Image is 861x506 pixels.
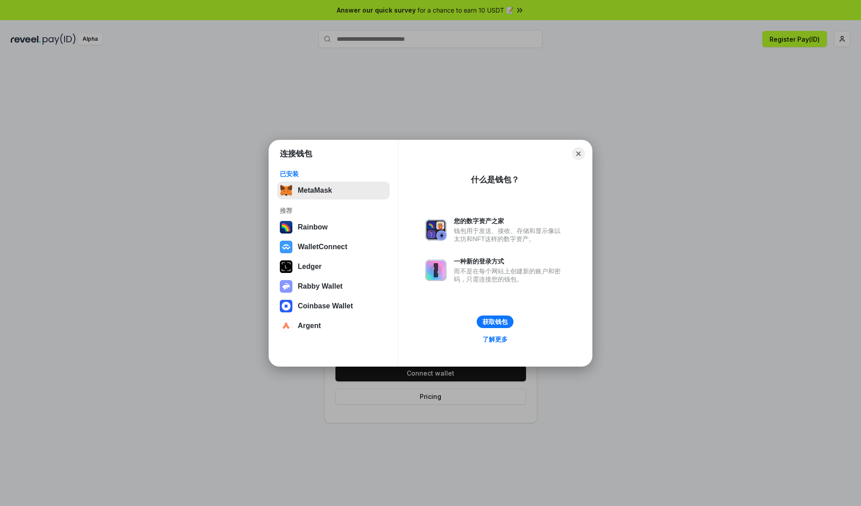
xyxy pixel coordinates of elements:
[277,182,390,199] button: MetaMask
[280,170,387,178] div: 已安装
[454,217,565,225] div: 您的数字资产之家
[277,238,390,256] button: WalletConnect
[280,221,292,234] img: svg+xml,%3Csvg%20width%3D%22120%22%20height%3D%22120%22%20viewBox%3D%220%200%20120%20120%22%20fil...
[277,297,390,315] button: Coinbase Wallet
[277,277,390,295] button: Rabby Wallet
[298,263,322,271] div: Ledger
[277,258,390,276] button: Ledger
[454,257,565,265] div: 一种新的登录方式
[471,174,519,185] div: 什么是钱包？
[298,243,348,251] div: WalletConnect
[277,218,390,236] button: Rainbow
[277,317,390,335] button: Argent
[477,333,513,345] a: 了解更多
[483,335,508,343] div: 了解更多
[298,186,332,195] div: MetaMask
[280,260,292,273] img: svg+xml,%3Csvg%20xmlns%3D%22http%3A%2F%2Fwww.w3.org%2F2000%2Fsvg%22%20width%3D%2228%22%20height%3...
[298,282,343,290] div: Rabby Wallet
[572,147,585,160] button: Close
[298,223,328,231] div: Rainbow
[425,219,447,241] img: svg+xml,%3Csvg%20xmlns%3D%22http%3A%2F%2Fwww.w3.org%2F2000%2Fsvg%22%20fill%3D%22none%22%20viewBox...
[280,320,292,332] img: svg+xml,%3Csvg%20width%3D%2228%22%20height%3D%2228%22%20viewBox%3D%220%200%2028%2028%22%20fill%3D...
[280,184,292,197] img: svg+xml,%3Csvg%20fill%3D%22none%22%20height%3D%2233%22%20viewBox%3D%220%200%2035%2033%22%20width%...
[280,280,292,293] img: svg+xml,%3Csvg%20xmlns%3D%22http%3A%2F%2Fwww.w3.org%2F2000%2Fsvg%22%20fill%3D%22none%22%20viewBox...
[280,300,292,312] img: svg+xml,%3Csvg%20width%3D%2228%22%20height%3D%2228%22%20viewBox%3D%220%200%2028%2028%22%20fill%3D...
[298,302,353,310] div: Coinbase Wallet
[298,322,321,330] div: Argent
[425,259,447,281] img: svg+xml,%3Csvg%20xmlns%3D%22http%3A%2F%2Fwww.w3.org%2F2000%2Fsvg%22%20fill%3D%22none%22%20viewBox...
[454,227,565,243] div: 钱包用于发送、接收、存储和显示像以太坊和NFT这样的数字资产。
[454,267,565,283] div: 而不是在每个网站上创建新的账户和密码，只需连接您的钱包。
[280,148,312,159] h1: 连接钱包
[280,207,387,215] div: 推荐
[483,318,508,326] div: 获取钱包
[477,316,513,328] button: 获取钱包
[280,241,292,253] img: svg+xml,%3Csvg%20width%3D%2228%22%20height%3D%2228%22%20viewBox%3D%220%200%2028%2028%22%20fill%3D...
